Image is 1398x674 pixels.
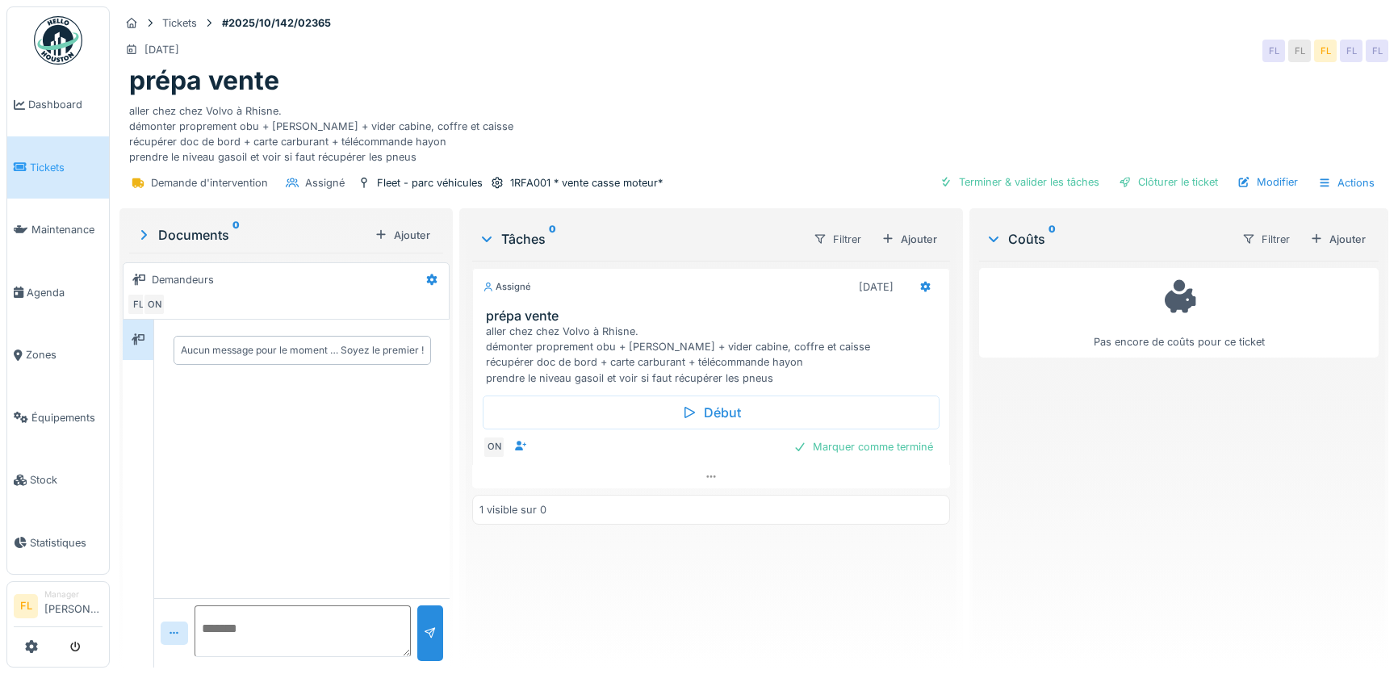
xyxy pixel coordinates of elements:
div: Aucun message pour le moment … Soyez le premier ! [181,343,424,358]
a: Maintenance [7,199,109,262]
strong: #2025/10/142/02365 [216,15,337,31]
div: [DATE] [144,42,179,57]
div: Coûts [986,229,1228,249]
a: Dashboard [7,73,109,136]
div: FL [1340,40,1362,62]
a: Agenda [7,262,109,324]
a: Zones [7,324,109,387]
div: Filtrer [806,228,869,251]
sup: 0 [1048,229,1056,249]
div: aller chez chez Volvo à Rhisne. démonter proprement obu + [PERSON_NAME] + vider cabine, coffre et... [486,324,943,386]
sup: 0 [549,229,556,249]
div: FL [1366,40,1388,62]
div: FL [1288,40,1311,62]
sup: 0 [232,225,240,245]
div: Ajouter [875,228,944,250]
div: Assigné [483,280,531,294]
div: Modifier [1231,171,1304,193]
span: Tickets [30,160,103,175]
div: aller chez chez Volvo à Rhisne. démonter proprement obu + [PERSON_NAME] + vider cabine, coffre et... [129,97,1379,165]
span: Dashboard [28,97,103,112]
div: Clôturer le ticket [1112,171,1224,193]
div: Manager [44,588,103,601]
li: [PERSON_NAME] [44,588,103,623]
div: Actions [1311,171,1382,195]
span: Statistiques [30,535,103,551]
div: Tickets [162,15,197,31]
div: Demandeurs [152,272,214,287]
a: Tickets [7,136,109,199]
div: FL [127,293,149,316]
div: Assigné [305,175,345,190]
div: 1 visible sur 0 [479,502,546,517]
img: Badge_color-CXgf-gQk.svg [34,16,82,65]
div: Marquer comme terminé [787,436,940,458]
span: Maintenance [31,222,103,237]
a: Équipements [7,387,109,450]
div: ON [483,436,505,458]
div: Début [483,396,940,429]
div: FL [1262,40,1285,62]
div: Terminer & valider les tâches [933,171,1106,193]
div: Ajouter [1304,228,1372,250]
a: Statistiques [7,512,109,575]
div: ON [143,293,165,316]
div: 1RFA001 * vente casse moteur* [510,175,663,190]
div: Tâches [479,229,800,249]
a: Stock [7,449,109,512]
div: Fleet - parc véhicules [377,175,483,190]
span: Stock [30,472,103,488]
div: FL [1314,40,1337,62]
div: Documents [136,225,368,245]
div: Ajouter [368,224,437,246]
h3: prépa vente [486,308,943,324]
div: Demande d'intervention [151,175,268,190]
h1: prépa vente [129,65,279,96]
li: FL [14,594,38,618]
span: Agenda [27,285,103,300]
a: FL Manager[PERSON_NAME] [14,588,103,627]
div: [DATE] [859,279,894,295]
div: Filtrer [1235,228,1297,251]
div: Pas encore de coûts pour ce ticket [990,275,1368,350]
span: Zones [26,347,103,362]
span: Équipements [31,410,103,425]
